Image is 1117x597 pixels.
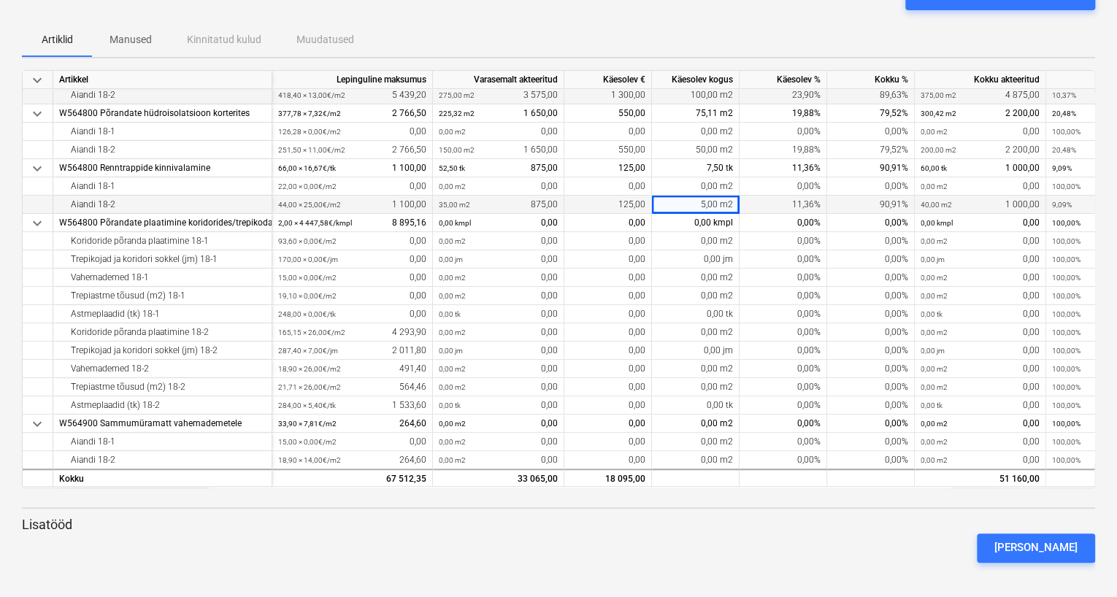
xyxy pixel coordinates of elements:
p: Manused [110,32,152,47]
small: 100,00% [1052,182,1080,190]
div: 875,00 [439,159,558,177]
div: Kokku akteeritud [915,71,1046,89]
div: 875,00 [439,196,558,214]
div: 0,00% [827,214,915,232]
div: 0,00 m2 [652,232,740,250]
small: 100,00% [1052,310,1080,318]
div: 491,40 [278,360,426,378]
div: 0,00% [827,269,915,287]
div: 0,00 [439,305,558,323]
small: 44,00 × 25,00€ / m2 [278,201,341,209]
small: 100,00% [1052,255,1080,263]
div: 0,00 [921,232,1040,250]
div: 1 000,00 [921,159,1040,177]
div: 19,88% [740,104,827,123]
div: 0,00 jm [652,342,740,360]
div: 89,63% [827,86,915,104]
small: 0,00 tk [439,401,461,409]
div: 0,00% [827,232,915,250]
div: 0,00% [740,214,827,232]
div: Astmeplaadid (tk) 18-2 [59,396,266,415]
div: 0,00% [827,287,915,305]
div: 3 575,00 [439,86,558,104]
div: Koridoride põranda plaatimine 18-1 [59,232,266,250]
div: 1 650,00 [439,104,558,123]
div: 0,00% [827,451,915,469]
div: 0,00 [439,342,558,360]
span: keyboard_arrow_down [28,160,46,177]
small: 100,00% [1052,128,1080,136]
div: W564800 Põrandate plaatimine koridorides/trepikodades (sh sokkel) [59,214,266,232]
div: 0,00% [827,323,915,342]
small: 9,09% [1052,201,1072,209]
small: 100,00% [1052,237,1080,245]
small: 0,00 jm [439,255,463,263]
small: 0,00 m2 [921,420,948,428]
div: 0,00 [439,287,558,305]
div: 0,00 tk [652,396,740,415]
div: 0,00 jm [652,250,740,269]
div: 0,00 m2 [652,323,740,342]
small: 200,00 m2 [921,146,956,154]
div: 0,00 [278,250,426,269]
div: 0,00 [564,232,652,250]
small: 35,00 m2 [439,201,470,209]
small: 0,00 m2 [921,328,948,336]
div: 125,00 [564,159,652,177]
div: 0,00 m2 [652,123,740,141]
div: Artikkel [53,71,272,89]
small: 22,00 × 0,00€ / m2 [278,182,337,190]
small: 0,00 m2 [439,420,466,428]
div: 0,00 kmpl [652,214,740,232]
div: 0,00 [439,269,558,287]
small: 100,00% [1052,347,1080,355]
div: 0,00% [827,250,915,269]
div: 264,60 [278,415,426,433]
button: [PERSON_NAME] [977,534,1095,563]
div: 0,00% [740,123,827,141]
div: 4 875,00 [921,86,1040,104]
span: keyboard_arrow_down [28,105,46,123]
small: 150,00 m2 [439,146,475,154]
div: 0,00 [564,323,652,342]
small: 0,00 m2 [439,328,466,336]
div: 0,00 [278,269,426,287]
div: Aiandi 18-2 [59,86,266,104]
small: 100,00% [1052,274,1080,282]
small: 0,00 m2 [439,274,466,282]
div: 0,00% [740,305,827,323]
div: 550,00 [564,104,652,123]
small: 0,00 m2 [439,292,466,300]
div: 5 439,20 [278,86,426,104]
small: 100,00% [1052,456,1080,464]
div: 1 300,00 [564,86,652,104]
div: 19,88% [740,141,827,159]
small: 251,50 × 11,00€ / m2 [278,146,345,154]
div: 0,00 m2 [652,360,740,378]
div: 0,00 [439,360,558,378]
div: Käesolev % [740,71,827,89]
div: 0,00 [439,378,558,396]
div: 0,00 [921,250,1040,269]
div: 33 065,00 [439,471,558,489]
div: 0,00 [278,177,426,196]
small: 19,10 × 0,00€ / m2 [278,292,337,300]
small: 0,00 m2 [921,383,948,391]
div: 0,00 m2 [652,177,740,196]
div: 1 100,00 [278,159,426,177]
div: 7,50 tk [652,159,740,177]
small: 100,00% [1052,219,1080,227]
small: 15,00 × 0,00€ / m2 [278,274,337,282]
div: Aiandi 18-1 [59,433,266,451]
small: 100,00% [1052,420,1080,428]
small: 418,40 × 13,00€ / m2 [278,91,345,99]
small: 0,00 m2 [439,237,466,245]
small: 100,00% [1052,383,1080,391]
div: 0,00 [921,396,1040,415]
div: Trepikojad ja koridori sokkel (jm) 18-2 [59,342,266,360]
div: Aiandi 18-2 [59,141,266,159]
div: 0,00 m2 [652,378,740,396]
small: 0,00 m2 [921,274,948,282]
small: 126,28 × 0,00€ / m2 [278,128,341,136]
small: 287,40 × 7,00€ / jm [278,347,338,355]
